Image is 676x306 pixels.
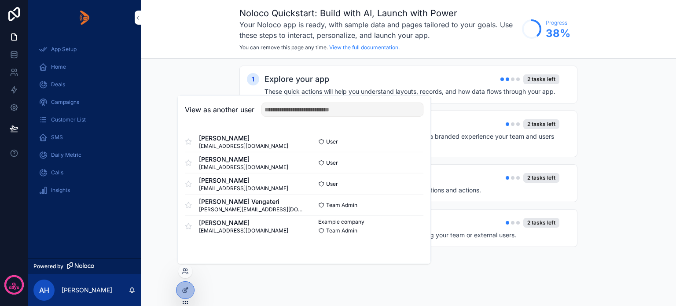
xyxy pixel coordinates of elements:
a: Daily Metric [33,147,136,163]
span: [PERSON_NAME] Vengateri [199,197,304,206]
span: Team Admin [326,227,357,234]
h3: Your Noloco app is ready, with sample data and pages tailored to your goals. Use these steps to i... [239,19,518,41]
span: 38 % [546,26,570,41]
h2: View as another user [185,104,254,115]
a: Insights [33,182,136,198]
img: App logo [80,11,89,25]
span: Calls [51,169,63,176]
span: App Setup [51,46,77,53]
span: SMS [51,134,63,141]
span: [PERSON_NAME] [199,218,288,227]
span: User [326,138,338,145]
span: You can remove this page any time. [239,44,328,51]
p: 9 [12,280,16,289]
h1: Noloco Quickstart: Build with AI, Launch with Power [239,7,518,19]
span: [PERSON_NAME] [199,155,288,163]
span: Campaigns [51,99,79,106]
span: User [326,159,338,166]
span: Daily Metric [51,151,81,159]
span: [EMAIL_ADDRESS][DOMAIN_NAME] [199,142,288,149]
a: Deals [33,77,136,92]
span: Home [51,63,66,70]
a: Campaigns [33,94,136,110]
span: [PERSON_NAME][EMAIL_ADDRESS][DOMAIN_NAME] [199,206,304,213]
a: Home [33,59,136,75]
span: Customer List [51,116,86,123]
span: Deals [51,81,65,88]
span: Progress [546,19,570,26]
span: User [326,180,338,187]
a: SMS [33,129,136,145]
a: Calls [33,165,136,181]
span: [EMAIL_ADDRESS][DOMAIN_NAME] [199,184,288,192]
span: Powered by [33,263,63,270]
span: AH [39,285,49,295]
span: [PERSON_NAME] [199,176,288,184]
span: Team Admin [326,201,357,208]
span: Example company [318,218,364,225]
p: [PERSON_NAME] [62,286,112,295]
a: App Setup [33,41,136,57]
a: Powered by [28,258,141,274]
span: [PERSON_NAME] [199,133,288,142]
span: [EMAIL_ADDRESS][DOMAIN_NAME] [199,163,288,170]
div: scrollable content [28,35,141,210]
span: [EMAIL_ADDRESS][DOMAIN_NAME] [199,227,288,234]
span: Insights [51,187,70,194]
a: Customer List [33,112,136,128]
p: days [9,284,19,291]
a: View the full documentation. [329,44,400,51]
